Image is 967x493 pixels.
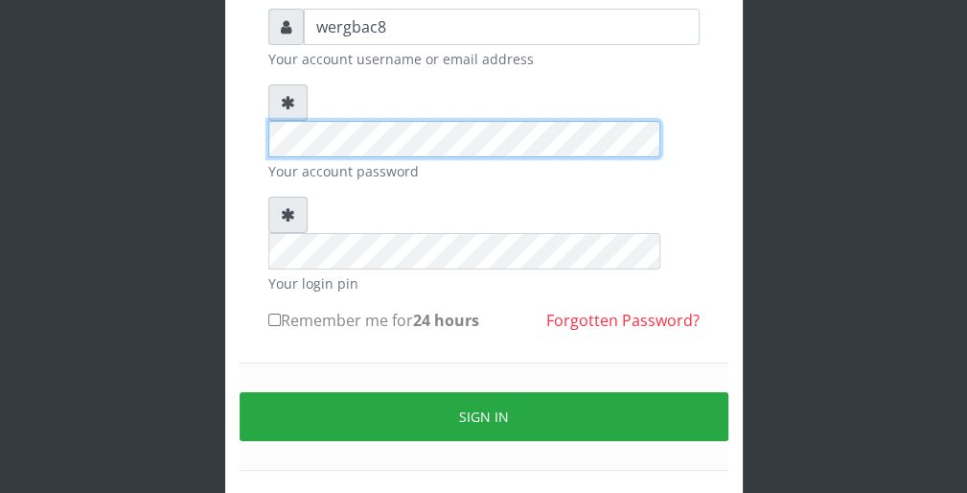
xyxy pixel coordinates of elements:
[304,9,700,45] input: Username or email address
[240,392,728,441] button: Sign in
[268,161,700,181] small: Your account password
[268,273,700,293] small: Your login pin
[413,310,479,331] b: 24 hours
[268,49,700,69] small: Your account username or email address
[546,310,700,331] a: Forgotten Password?
[268,314,281,326] input: Remember me for24 hours
[268,309,479,332] label: Remember me for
